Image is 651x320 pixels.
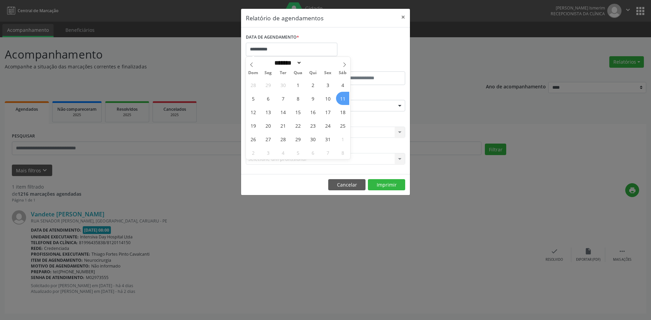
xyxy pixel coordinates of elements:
[261,146,275,159] span: Novembro 3, 2025
[305,71,320,75] span: Qui
[261,105,275,119] span: Outubro 13, 2025
[336,92,349,105] span: Outubro 11, 2025
[291,146,304,159] span: Novembro 5, 2025
[291,119,304,132] span: Outubro 22, 2025
[328,179,366,191] button: Cancelar
[336,105,349,119] span: Outubro 18, 2025
[321,119,334,132] span: Outubro 24, 2025
[246,71,261,75] span: Dom
[272,59,302,66] select: Month
[246,146,260,159] span: Novembro 2, 2025
[321,92,334,105] span: Outubro 10, 2025
[261,119,275,132] span: Outubro 20, 2025
[291,71,305,75] span: Qua
[246,14,323,22] h5: Relatório de agendamentos
[321,132,334,146] span: Outubro 31, 2025
[291,105,304,119] span: Outubro 15, 2025
[306,119,319,132] span: Outubro 23, 2025
[276,92,290,105] span: Outubro 7, 2025
[246,132,260,146] span: Outubro 26, 2025
[302,59,324,66] input: Year
[261,92,275,105] span: Outubro 6, 2025
[327,61,405,71] label: ATÉ
[336,78,349,91] span: Outubro 4, 2025
[321,105,334,119] span: Outubro 17, 2025
[276,132,290,146] span: Outubro 28, 2025
[276,71,291,75] span: Ter
[246,92,260,105] span: Outubro 5, 2025
[306,146,319,159] span: Novembro 6, 2025
[261,78,275,91] span: Setembro 29, 2025
[246,78,260,91] span: Setembro 28, 2025
[306,78,319,91] span: Outubro 2, 2025
[246,32,299,43] label: DATA DE AGENDAMENTO
[246,105,260,119] span: Outubro 12, 2025
[261,132,275,146] span: Outubro 27, 2025
[396,9,410,25] button: Close
[261,71,276,75] span: Seg
[291,132,304,146] span: Outubro 29, 2025
[276,119,290,132] span: Outubro 21, 2025
[246,119,260,132] span: Outubro 19, 2025
[306,132,319,146] span: Outubro 30, 2025
[276,146,290,159] span: Novembro 4, 2025
[336,146,349,159] span: Novembro 8, 2025
[276,105,290,119] span: Outubro 14, 2025
[321,146,334,159] span: Novembro 7, 2025
[336,132,349,146] span: Novembro 1, 2025
[291,92,304,105] span: Outubro 8, 2025
[368,179,405,191] button: Imprimir
[306,105,319,119] span: Outubro 16, 2025
[276,78,290,91] span: Setembro 30, 2025
[335,71,350,75] span: Sáb
[321,78,334,91] span: Outubro 3, 2025
[291,78,304,91] span: Outubro 1, 2025
[320,71,335,75] span: Sex
[336,119,349,132] span: Outubro 25, 2025
[306,92,319,105] span: Outubro 9, 2025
